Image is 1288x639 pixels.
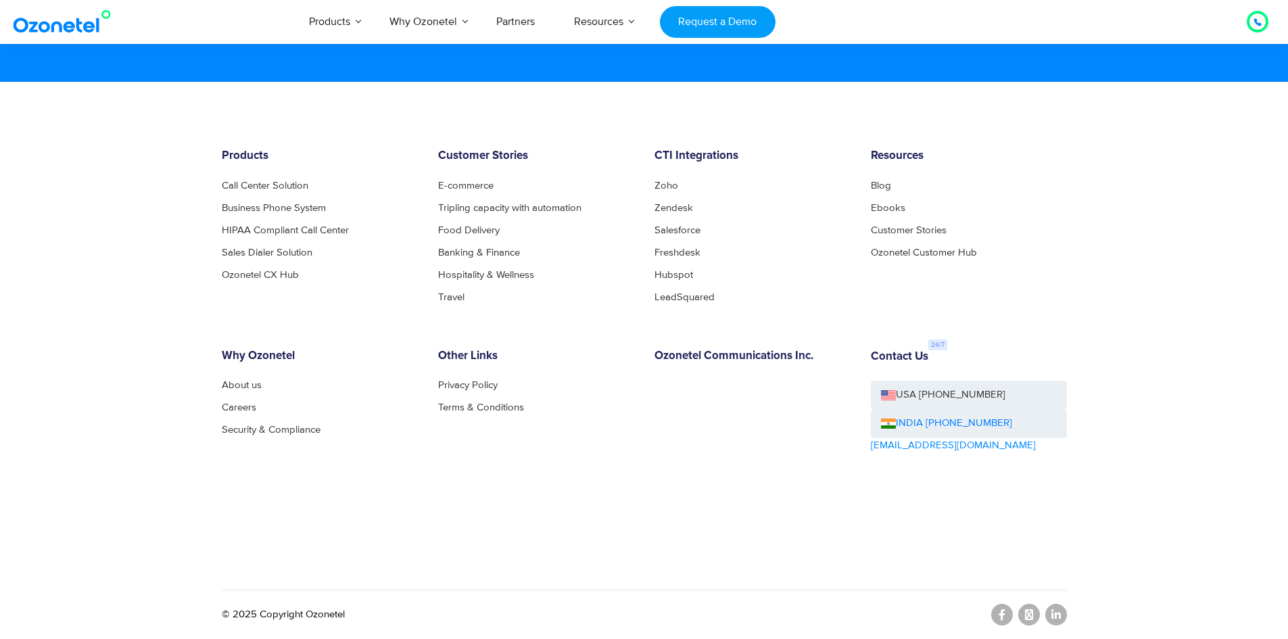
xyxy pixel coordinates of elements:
[222,225,349,235] a: HIPAA Compliant Call Center
[438,350,634,363] h6: Other Links
[222,149,418,163] h6: Products
[438,203,581,213] a: Tripling capacity with automation
[654,181,678,191] a: Zoho
[222,181,308,191] a: Call Center Solution
[438,380,498,390] a: Privacy Policy
[222,247,312,258] a: Sales Dialer Solution
[871,203,905,213] a: Ebooks
[222,270,299,280] a: Ozonetel CX Hub
[871,181,891,191] a: Blog
[222,402,256,412] a: Careers
[654,225,700,235] a: Salesforce
[438,270,534,280] a: Hospitality & Wellness
[438,149,634,163] h6: Customer Stories
[438,292,464,302] a: Travel
[438,181,494,191] a: E-commerce
[654,270,693,280] a: Hubspot
[438,402,524,412] a: Terms & Conditions
[222,380,262,390] a: About us
[654,149,851,163] h6: CTI Integrations
[438,225,500,235] a: Food Delivery
[871,350,928,364] h6: Contact Us
[881,416,1012,431] a: INDIA [PHONE_NUMBER]
[871,381,1067,410] a: USA [PHONE_NUMBER]
[222,425,320,435] a: Security & Compliance
[654,247,700,258] a: Freshdesk
[222,607,345,623] p: © 2025 Copyright Ozonetel
[871,247,977,258] a: Ozonetel Customer Hub
[871,225,947,235] a: Customer Stories
[881,390,896,400] img: us-flag.png
[222,203,326,213] a: Business Phone System
[654,292,715,302] a: LeadSquared
[438,247,520,258] a: Banking & Finance
[222,350,418,363] h6: Why Ozonetel
[654,203,693,213] a: Zendesk
[660,6,776,38] a: Request a Demo
[654,350,851,363] h6: Ozonetel Communications Inc.
[871,438,1036,454] a: [EMAIL_ADDRESS][DOMAIN_NAME]
[871,149,1067,163] h6: Resources
[881,419,896,429] img: ind-flag.png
